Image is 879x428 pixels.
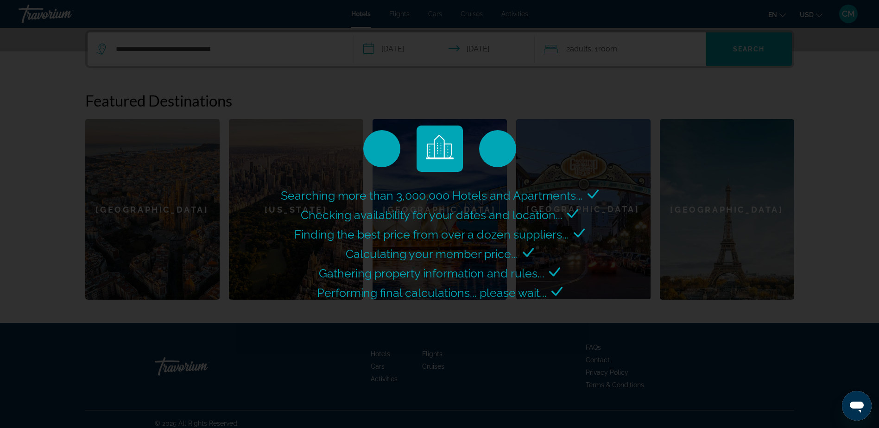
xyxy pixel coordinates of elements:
span: Checking availability for your dates and location... [301,208,563,222]
span: Searching more than 3,000,000 Hotels and Apartments... [281,189,583,202]
span: Calculating your member price... [346,247,518,261]
span: Gathering property information and rules... [319,266,544,280]
span: Performing final calculations... please wait... [317,286,547,300]
iframe: Button to launch messaging window [842,391,872,421]
span: Finding the best price from over a dozen suppliers... [294,227,569,241]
